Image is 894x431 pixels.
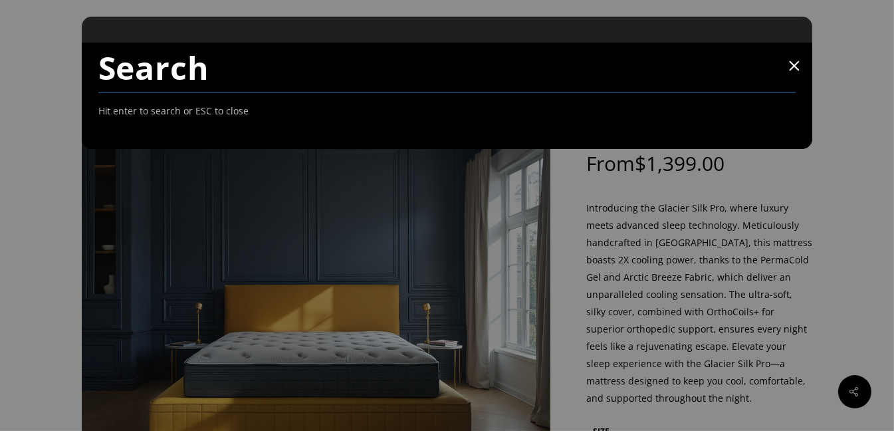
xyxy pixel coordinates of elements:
[635,150,725,177] bdi: 1,399.00
[98,102,249,120] span: Hit enter to search or ESC to close
[587,200,813,421] p: Introducing the Glacier Silk Pro, where luxury meets advanced sleep technology. Meticulously hand...
[635,150,647,177] span: $
[98,43,796,93] input: Search
[587,154,813,200] p: From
